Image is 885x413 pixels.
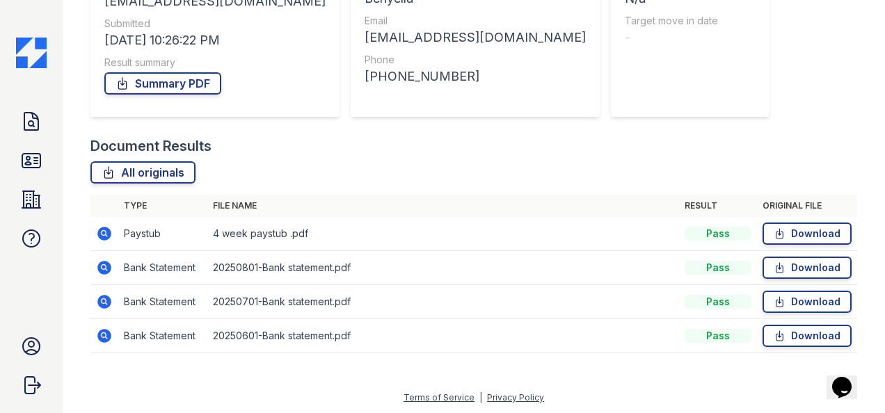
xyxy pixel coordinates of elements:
[90,136,212,156] div: Document Results
[625,14,756,28] div: Target move in date
[207,285,679,319] td: 20250701-Bank statement.pdf
[685,329,751,343] div: Pass
[763,291,852,313] a: Download
[404,392,475,403] a: Terms of Service
[118,285,207,319] td: Bank Statement
[207,217,679,251] td: 4 week paystub .pdf
[365,53,586,67] div: Phone
[104,56,326,70] div: Result summary
[90,161,196,184] a: All originals
[207,195,679,217] th: File name
[118,251,207,285] td: Bank Statement
[207,251,679,285] td: 20250801-Bank statement.pdf
[685,295,751,309] div: Pass
[763,325,852,347] a: Download
[679,195,757,217] th: Result
[365,28,586,47] div: [EMAIL_ADDRESS][DOMAIN_NAME]
[685,227,751,241] div: Pass
[104,72,221,95] a: Summary PDF
[365,14,586,28] div: Email
[118,319,207,353] td: Bank Statement
[487,392,544,403] a: Privacy Policy
[757,195,857,217] th: Original file
[685,261,751,275] div: Pass
[625,28,756,47] div: -
[763,257,852,279] a: Download
[763,222,852,245] a: Download
[365,67,586,86] div: [PHONE_NUMBER]
[104,17,326,31] div: Submitted
[827,357,871,399] iframe: chat widget
[207,319,679,353] td: 20250601-Bank statement.pdf
[118,195,207,217] th: Type
[16,38,47,68] img: CE_Icon_Blue-c292c112584629df590d857e76928e9f676e5b41ef8f769ba2f05ee15b207248.png
[104,31,326,50] div: [DATE] 10:26:22 PM
[118,217,207,251] td: Paystub
[479,392,482,403] div: |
